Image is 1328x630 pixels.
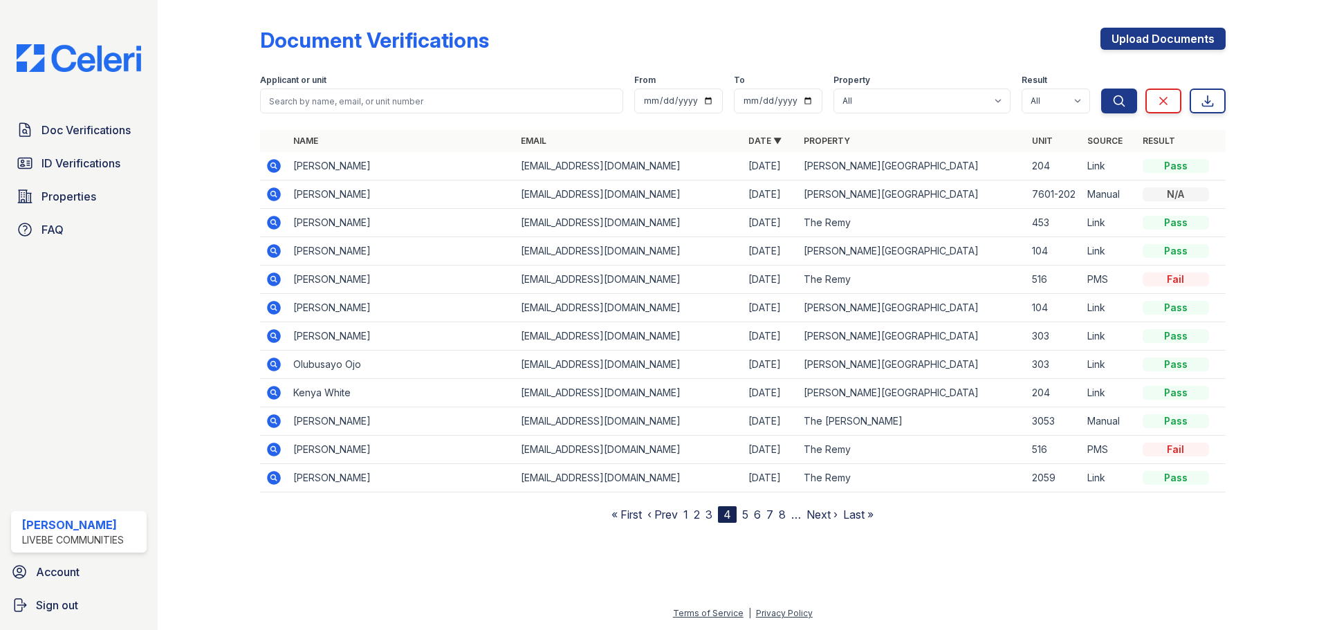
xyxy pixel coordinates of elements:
[11,216,147,243] a: FAQ
[288,209,515,237] td: [PERSON_NAME]
[779,508,786,521] a: 8
[743,379,798,407] td: [DATE]
[611,508,642,521] a: « First
[743,180,798,209] td: [DATE]
[288,379,515,407] td: Kenya White
[1026,379,1082,407] td: 204
[798,407,1026,436] td: The [PERSON_NAME]
[1082,322,1137,351] td: Link
[1026,436,1082,464] td: 516
[647,508,678,521] a: ‹ Prev
[293,136,318,146] a: Name
[1143,301,1209,315] div: Pass
[748,608,751,618] div: |
[515,464,743,492] td: [EMAIL_ADDRESS][DOMAIN_NAME]
[791,506,801,523] span: …
[718,506,737,523] div: 4
[743,266,798,294] td: [DATE]
[1082,464,1137,492] td: Link
[1143,272,1209,286] div: Fail
[260,89,623,113] input: Search by name, email, or unit number
[1022,75,1047,86] label: Result
[1100,28,1226,50] a: Upload Documents
[515,294,743,322] td: [EMAIL_ADDRESS][DOMAIN_NAME]
[288,152,515,180] td: [PERSON_NAME]
[288,322,515,351] td: [PERSON_NAME]
[1082,294,1137,322] td: Link
[1082,379,1137,407] td: Link
[804,136,850,146] a: Property
[798,322,1026,351] td: [PERSON_NAME][GEOGRAPHIC_DATA]
[743,294,798,322] td: [DATE]
[798,464,1026,492] td: The Remy
[41,188,96,205] span: Properties
[1143,386,1209,400] div: Pass
[743,351,798,379] td: [DATE]
[833,75,870,86] label: Property
[1032,136,1053,146] a: Unit
[515,351,743,379] td: [EMAIL_ADDRESS][DOMAIN_NAME]
[22,533,124,547] div: LiveBe Communities
[288,237,515,266] td: [PERSON_NAME]
[260,75,326,86] label: Applicant or unit
[798,266,1026,294] td: The Remy
[515,379,743,407] td: [EMAIL_ADDRESS][DOMAIN_NAME]
[6,44,152,72] img: CE_Logo_Blue-a8612792a0a2168367f1c8372b55b34899dd931a85d93a1a3d3e32e68fde9ad4.png
[843,508,874,521] a: Last »
[1143,443,1209,456] div: Fail
[1026,237,1082,266] td: 104
[798,152,1026,180] td: [PERSON_NAME][GEOGRAPHIC_DATA]
[515,266,743,294] td: [EMAIL_ADDRESS][DOMAIN_NAME]
[515,436,743,464] td: [EMAIL_ADDRESS][DOMAIN_NAME]
[288,180,515,209] td: [PERSON_NAME]
[288,436,515,464] td: [PERSON_NAME]
[288,294,515,322] td: [PERSON_NAME]
[515,407,743,436] td: [EMAIL_ADDRESS][DOMAIN_NAME]
[11,116,147,144] a: Doc Verifications
[705,508,712,521] a: 3
[288,266,515,294] td: [PERSON_NAME]
[743,322,798,351] td: [DATE]
[1143,414,1209,428] div: Pass
[1082,152,1137,180] td: Link
[288,407,515,436] td: [PERSON_NAME]
[798,379,1026,407] td: [PERSON_NAME][GEOGRAPHIC_DATA]
[798,351,1026,379] td: [PERSON_NAME][GEOGRAPHIC_DATA]
[694,508,700,521] a: 2
[41,221,64,238] span: FAQ
[1082,407,1137,436] td: Manual
[515,237,743,266] td: [EMAIL_ADDRESS][DOMAIN_NAME]
[1143,159,1209,173] div: Pass
[1143,358,1209,371] div: Pass
[754,508,761,521] a: 6
[743,436,798,464] td: [DATE]
[41,122,131,138] span: Doc Verifications
[1026,266,1082,294] td: 516
[6,558,152,586] a: Account
[743,152,798,180] td: [DATE]
[36,564,80,580] span: Account
[1143,329,1209,343] div: Pass
[288,351,515,379] td: Olubusayo Ojo
[798,237,1026,266] td: [PERSON_NAME][GEOGRAPHIC_DATA]
[673,608,744,618] a: Terms of Service
[41,155,120,172] span: ID Verifications
[734,75,745,86] label: To
[748,136,782,146] a: Date ▼
[1026,152,1082,180] td: 204
[766,508,773,521] a: 7
[1026,209,1082,237] td: 453
[6,591,152,619] a: Sign out
[1143,216,1209,230] div: Pass
[1143,136,1175,146] a: Result
[1143,187,1209,201] div: N/A
[1026,294,1082,322] td: 104
[1026,351,1082,379] td: 303
[1026,407,1082,436] td: 3053
[1087,136,1123,146] a: Source
[742,508,748,521] a: 5
[1082,237,1137,266] td: Link
[634,75,656,86] label: From
[1082,266,1137,294] td: PMS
